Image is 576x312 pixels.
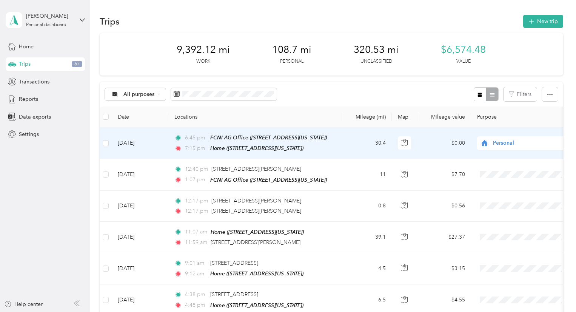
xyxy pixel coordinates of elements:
[177,44,230,56] span: 9,392.12 mi
[342,159,392,190] td: 11
[360,58,392,65] p: Unclassified
[211,198,301,204] span: [STREET_ADDRESS][PERSON_NAME]
[211,208,301,214] span: [STREET_ADDRESS][PERSON_NAME]
[72,61,82,68] span: 67
[26,23,66,27] div: Personal dashboard
[19,130,39,138] span: Settings
[280,58,303,65] p: Personal
[211,229,304,235] span: Home ([STREET_ADDRESS][US_STATE])
[534,270,576,312] iframe: Everlance-gr Chat Button Frame
[418,159,471,190] td: $7.70
[19,43,34,51] span: Home
[4,300,43,308] button: Help center
[185,290,206,299] span: 4:38 pm
[210,260,258,266] span: [STREET_ADDRESS]
[456,58,471,65] p: Value
[342,191,392,222] td: 0.8
[100,17,120,25] h1: Trips
[210,134,327,141] span: FCNI AG Office ([STREET_ADDRESS][US_STATE])
[418,222,471,253] td: $27.37
[342,107,392,127] th: Mileage (mi)
[504,87,537,101] button: Filters
[168,107,342,127] th: Locations
[185,301,206,309] span: 4:48 pm
[210,302,303,308] span: Home ([STREET_ADDRESS][US_STATE])
[272,44,311,56] span: 108.7 mi
[210,270,303,276] span: Home ([STREET_ADDRESS][US_STATE])
[185,165,208,173] span: 12:40 pm
[112,222,168,253] td: [DATE]
[210,177,327,183] span: FCNI AG Office ([STREET_ADDRESS][US_STATE])
[185,207,208,215] span: 12:17 pm
[185,176,206,184] span: 1:07 pm
[418,253,471,284] td: $3.15
[418,127,471,159] td: $0.00
[418,191,471,222] td: $0.56
[523,15,563,28] button: New trip
[112,253,168,284] td: [DATE]
[26,12,73,20] div: [PERSON_NAME]
[342,127,392,159] td: 30.4
[493,139,562,147] span: Personal
[185,270,206,278] span: 9:12 am
[185,228,207,236] span: 11:07 am
[19,60,31,68] span: Trips
[185,259,206,267] span: 9:01 am
[210,291,258,298] span: [STREET_ADDRESS]
[185,238,207,247] span: 11:59 am
[112,107,168,127] th: Date
[123,92,155,97] span: All purposes
[185,197,208,205] span: 12:17 pm
[418,107,471,127] th: Mileage value
[196,58,210,65] p: Work
[185,134,206,142] span: 6:45 pm
[210,145,303,151] span: Home ([STREET_ADDRESS][US_STATE])
[112,191,168,222] td: [DATE]
[19,78,49,86] span: Transactions
[211,239,300,246] span: [STREET_ADDRESS][PERSON_NAME]
[211,166,301,172] span: [STREET_ADDRESS][PERSON_NAME]
[392,107,418,127] th: Map
[441,44,486,56] span: $6,574.48
[112,159,168,190] td: [DATE]
[342,253,392,284] td: 4.5
[354,44,399,56] span: 320.53 mi
[185,144,206,153] span: 7:15 pm
[342,222,392,253] td: 39.1
[19,113,51,121] span: Data exports
[19,95,38,103] span: Reports
[112,127,168,159] td: [DATE]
